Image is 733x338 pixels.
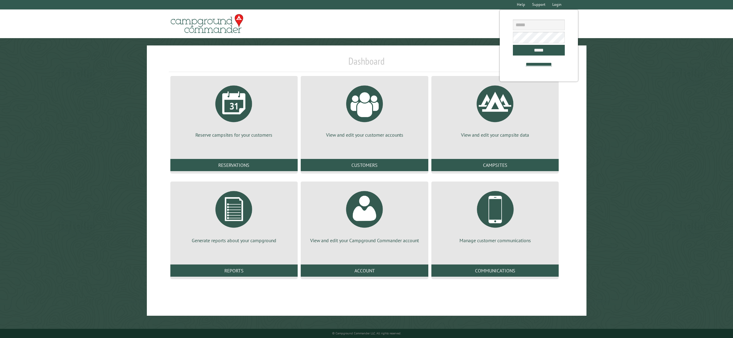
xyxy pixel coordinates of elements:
[308,186,421,244] a: View and edit your Campground Commander account
[439,81,552,138] a: View and edit your campsite data
[170,264,298,277] a: Reports
[308,81,421,138] a: View and edit your customer accounts
[169,55,564,72] h1: Dashboard
[178,186,291,244] a: Generate reports about your campground
[308,131,421,138] p: View and edit your customer accounts
[308,237,421,244] p: View and edit your Campground Commander account
[439,186,552,244] a: Manage customer communications
[332,331,401,335] small: © Campground Commander LLC. All rights reserved.
[170,159,298,171] a: Reservations
[439,131,552,138] p: View and edit your campsite data
[431,264,559,277] a: Communications
[178,81,291,138] a: Reserve campsites for your customers
[431,159,559,171] a: Campsites
[301,264,428,277] a: Account
[439,237,552,244] p: Manage customer communications
[301,159,428,171] a: Customers
[169,12,245,36] img: Campground Commander
[178,237,291,244] p: Generate reports about your campground
[178,131,291,138] p: Reserve campsites for your customers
